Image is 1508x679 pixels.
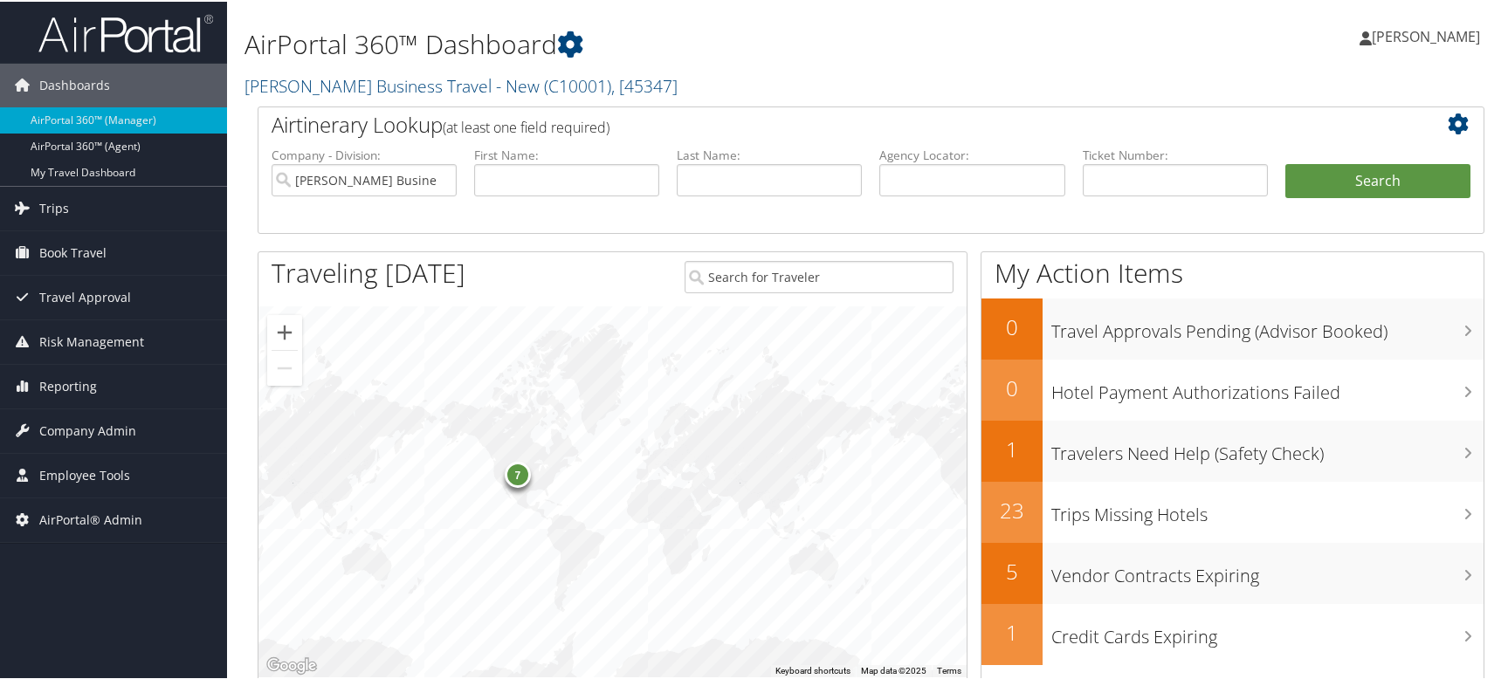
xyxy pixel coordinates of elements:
[981,541,1484,602] a: 5Vendor Contracts Expiring
[474,145,659,162] label: First Name:
[937,664,961,674] a: Terms (opens in new tab)
[39,363,97,407] span: Reporting
[272,145,457,162] label: Company - Division:
[775,663,850,676] button: Keyboard shortcuts
[38,11,213,52] img: airportal-logo.png
[981,253,1484,290] h1: My Action Items
[981,602,1484,663] a: 1Credit Cards Expiring
[1051,553,1484,586] h3: Vendor Contracts Expiring
[263,653,320,676] img: Google
[39,452,130,496] span: Employee Tools
[879,145,1064,162] label: Agency Locator:
[39,319,144,362] span: Risk Management
[981,372,1043,401] h2: 0
[272,108,1368,138] h2: Airtinerary Lookup
[1360,9,1498,61] a: [PERSON_NAME]
[244,72,678,96] a: [PERSON_NAME] Business Travel - New
[981,616,1043,646] h2: 1
[981,480,1484,541] a: 23Trips Missing Hotels
[39,185,69,229] span: Trips
[39,497,142,540] span: AirPortal® Admin
[1051,370,1484,403] h3: Hotel Payment Authorizations Failed
[981,433,1043,463] h2: 1
[443,116,609,135] span: (at least one field required)
[611,72,678,96] span: , [ 45347 ]
[39,230,107,273] span: Book Travel
[244,24,1080,61] h1: AirPortal 360™ Dashboard
[1051,431,1484,464] h3: Travelers Need Help (Safety Check)
[263,653,320,676] a: Open this area in Google Maps (opens a new window)
[861,664,926,674] span: Map data ©2025
[267,349,302,384] button: Zoom out
[1083,145,1268,162] label: Ticket Number:
[544,72,611,96] span: ( C10001 )
[39,62,110,106] span: Dashboards
[267,313,302,348] button: Zoom in
[1372,25,1480,45] span: [PERSON_NAME]
[981,297,1484,358] a: 0Travel Approvals Pending (Advisor Booked)
[1285,162,1470,197] button: Search
[981,419,1484,480] a: 1Travelers Need Help (Safety Check)
[39,274,131,318] span: Travel Approval
[677,145,862,162] label: Last Name:
[981,358,1484,419] a: 0Hotel Payment Authorizations Failed
[39,408,136,451] span: Company Admin
[1051,492,1484,525] h3: Trips Missing Hotels
[1051,614,1484,648] h3: Credit Cards Expiring
[981,494,1043,524] h2: 23
[1051,309,1484,342] h3: Travel Approvals Pending (Advisor Booked)
[505,460,531,486] div: 7
[685,259,954,291] input: Search for Traveler
[981,311,1043,340] h2: 0
[272,253,465,290] h1: Traveling [DATE]
[981,555,1043,585] h2: 5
